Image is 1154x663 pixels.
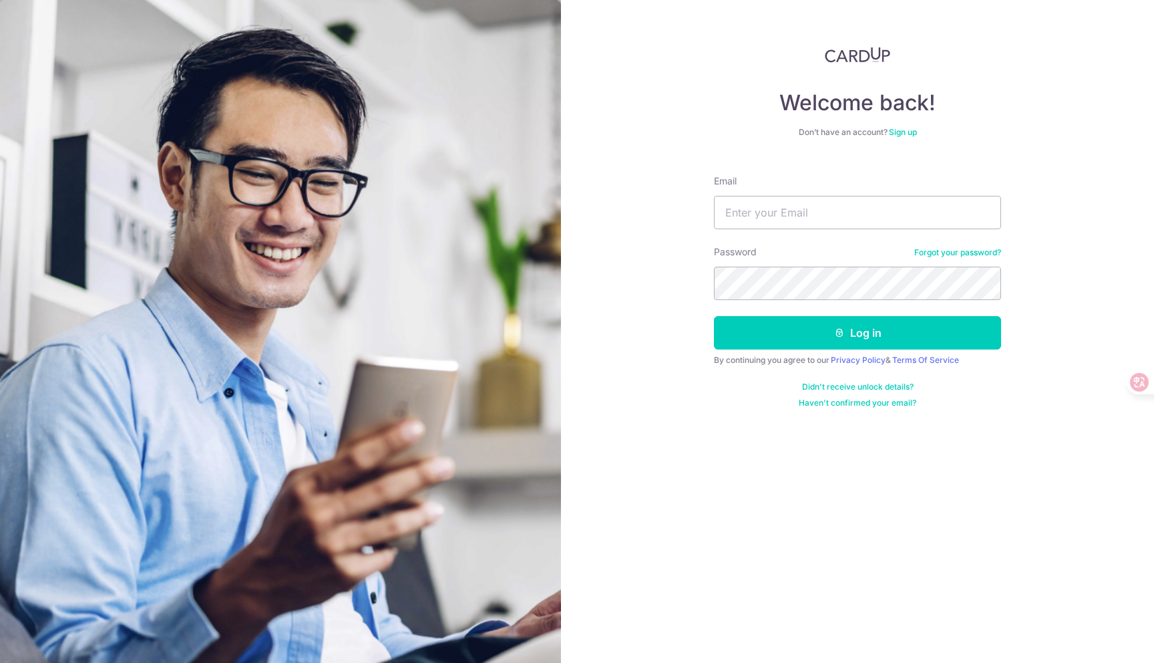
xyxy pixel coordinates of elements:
a: Privacy Policy [831,355,886,365]
h4: Welcome back! [714,90,1001,116]
a: Forgot your password? [914,247,1001,258]
div: Don’t have an account? [714,127,1001,138]
label: Password [714,245,757,259]
a: Didn't receive unlock details? [802,382,914,392]
input: Enter your Email [714,196,1001,229]
a: Sign up [889,127,917,137]
label: Email [714,174,737,188]
button: Log in [714,316,1001,350]
a: Terms Of Service [892,355,959,365]
a: Haven't confirmed your email? [799,398,916,408]
div: By continuing you agree to our & [714,355,1001,366]
img: CardUp Logo [825,47,890,63]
